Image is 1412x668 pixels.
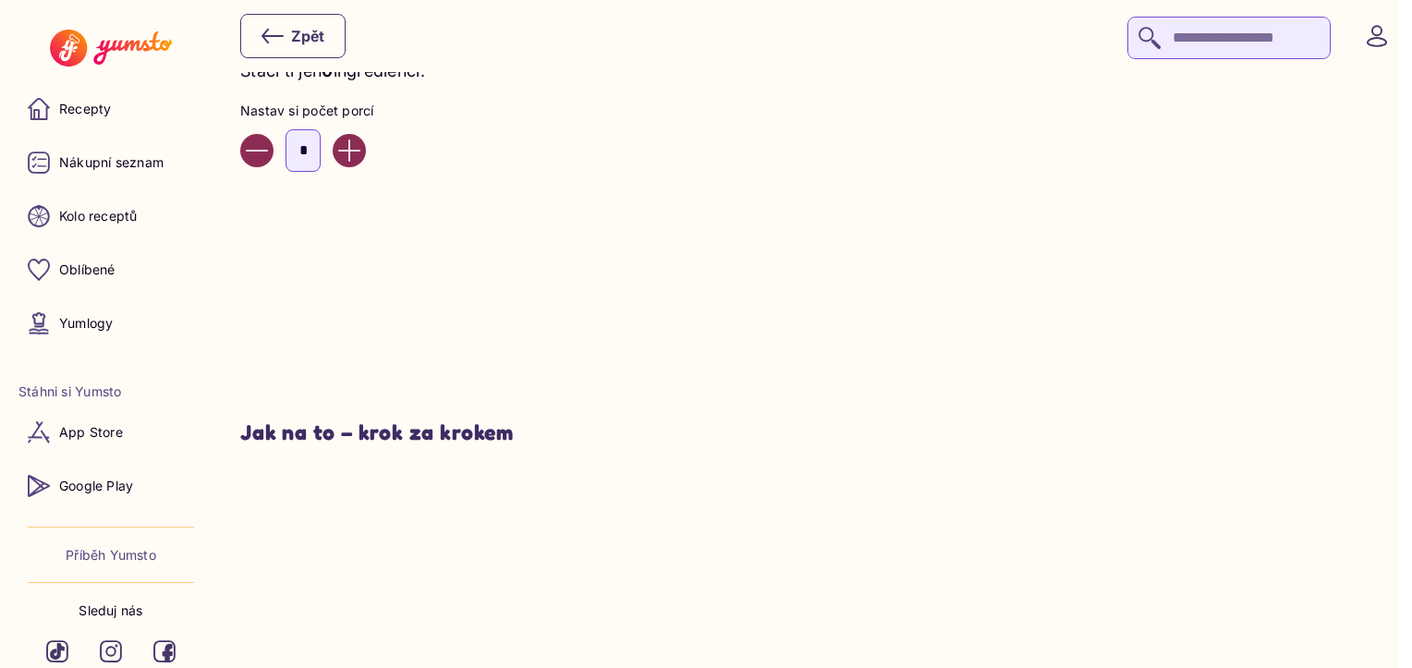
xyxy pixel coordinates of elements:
p: Nastav si počet porcí [240,102,728,120]
a: Kolo receptů [18,194,203,238]
a: Yumlogy [18,301,203,346]
p: Google Play [59,477,133,495]
p: Kolo receptů [59,207,138,225]
span: 0 [322,61,333,80]
iframe: Advertisement [256,246,1365,383]
p: App Store [59,423,123,442]
a: Oblíbené [18,248,203,292]
a: Recepty [18,87,203,131]
p: Nákupní seznam [59,153,164,172]
a: Nákupní seznam [18,140,203,185]
li: Stáhni si Yumsto [18,383,203,401]
h3: Jak na to – krok za krokem [240,419,1380,446]
input: Enter number [286,129,321,172]
a: Příběh Yumsto [66,546,156,565]
p: Sleduj nás [79,601,142,620]
p: Yumlogy [59,314,113,333]
div: Zpět [262,25,324,47]
button: Zpět [240,14,346,58]
button: Decrease value [240,134,274,167]
iframe: Advertisement [256,502,1365,638]
button: Increase value [333,134,366,167]
a: App Store [18,410,203,455]
p: Recepty [59,100,111,118]
p: Oblíbené [59,261,116,279]
a: Google Play [18,464,203,508]
img: Yumsto logo [50,30,171,67]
